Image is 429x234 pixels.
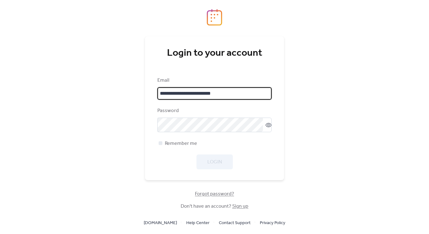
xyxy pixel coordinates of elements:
[219,219,251,227] a: Contact Support
[207,9,222,26] img: logo
[157,47,272,59] div: Login to your account
[144,219,177,227] a: [DOMAIN_NAME]
[219,219,251,227] span: Contact Support
[195,190,234,198] span: Forgot password?
[157,107,270,115] div: Password
[181,203,248,210] span: Don't have an account?
[186,219,210,227] a: Help Center
[165,140,197,147] span: Remember me
[232,201,248,211] a: Sign up
[157,77,270,84] div: Email
[144,219,177,227] span: [DOMAIN_NAME]
[260,219,285,227] span: Privacy Policy
[260,219,285,227] a: Privacy Policy
[186,219,210,227] span: Help Center
[195,192,234,196] a: Forgot password?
